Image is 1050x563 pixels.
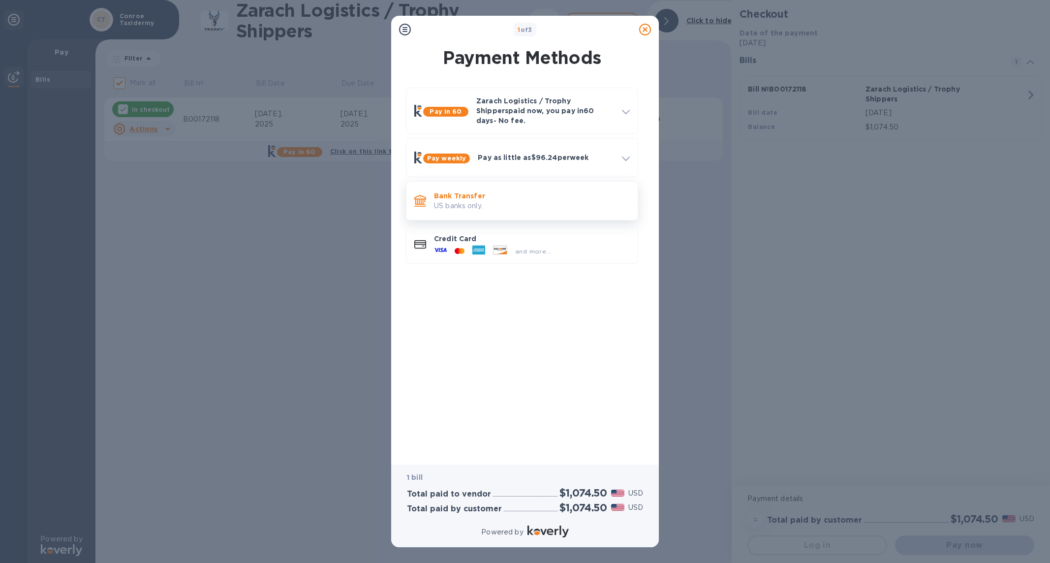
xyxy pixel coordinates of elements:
p: Powered by [481,527,523,537]
p: US banks only. [434,201,630,211]
img: USD [611,504,624,511]
span: and more... [515,248,551,255]
img: Logo [527,526,569,537]
p: USD [628,502,643,513]
p: USD [628,488,643,499]
h3: Total paid by customer [407,504,502,514]
b: Pay in 60 [430,108,462,115]
p: Credit Card [434,234,630,244]
p: Zarach Logistics / Trophy Shippers paid now, you pay in 60 days - No fee. [476,96,614,125]
b: Pay weekly [427,155,466,162]
h3: Total paid to vendor [407,490,491,499]
p: Pay as little as $96.24 per week [478,153,614,162]
h2: $1,074.50 [559,487,607,499]
span: 1 [518,26,520,33]
h1: Payment Methods [404,47,640,68]
b: of 3 [518,26,532,33]
p: Bank Transfer [434,191,630,201]
img: USD [611,490,624,497]
h2: $1,074.50 [559,501,607,514]
b: 1 bill [407,473,423,481]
